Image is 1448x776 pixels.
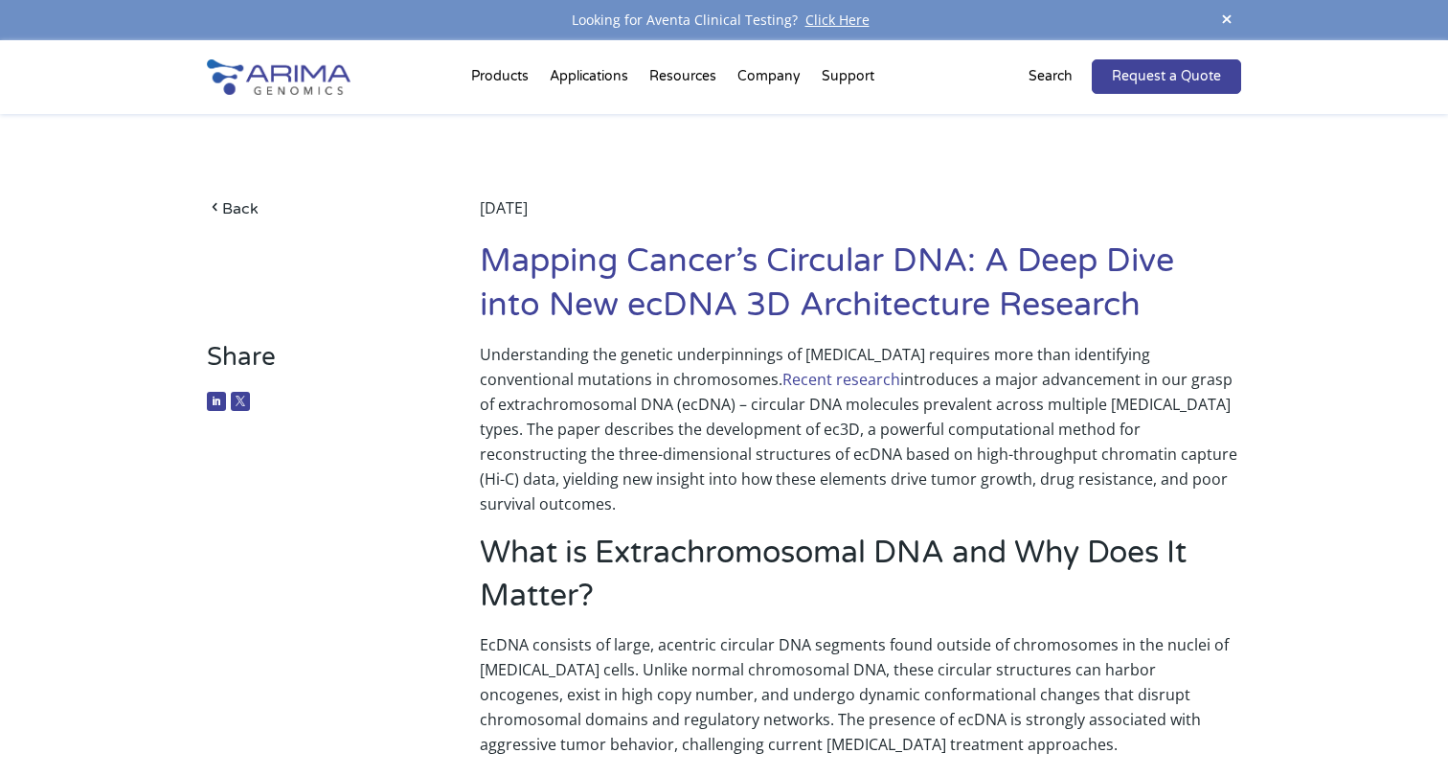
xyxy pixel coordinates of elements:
img: Arima-Genomics-logo [207,59,351,95]
a: Click Here [798,11,877,29]
h1: Mapping Cancer’s Circular DNA: A Deep Dive into New ecDNA 3D Architecture Research [480,240,1241,342]
a: Recent research [782,369,900,390]
div: [DATE] [480,195,1241,240]
p: Search [1029,64,1073,89]
a: Request a Quote [1092,59,1241,94]
h2: What is Extrachromosomal DNA and Why Does It Matter? [480,532,1241,632]
h3: Share [207,342,422,387]
a: Back [207,195,422,221]
div: Looking for Aventa Clinical Testing? [207,8,1241,33]
p: EcDNA consists of large, acentric circular DNA segments found outside of chromosomes in the nucle... [480,632,1241,772]
p: Understanding the genetic underpinnings of [MEDICAL_DATA] requires more than identifying conventi... [480,342,1241,532]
